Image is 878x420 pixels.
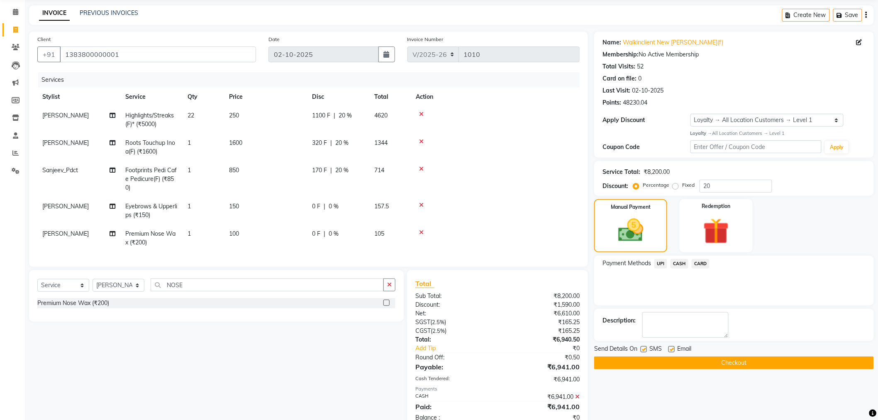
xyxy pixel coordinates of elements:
[369,88,411,106] th: Total
[432,319,444,325] span: 2.5%
[409,292,498,300] div: Sub Total:
[671,259,688,269] span: CASH
[498,353,586,362] div: ₹0.50
[339,111,352,120] span: 20 %
[602,116,690,125] div: Apply Discount
[42,139,89,147] span: [PERSON_NAME]
[312,139,327,147] span: 320 F
[125,166,177,191] span: Footprints Pedi Cafe Pedicure(F) (₹850)
[602,86,630,95] div: Last Visit:
[60,46,256,62] input: Search by Name/Mobile/Email/Code
[512,344,586,353] div: ₹0
[602,259,651,268] span: Payment Methods
[329,230,339,238] span: 0 %
[374,166,384,174] span: 714
[409,335,498,344] div: Total:
[324,230,325,238] span: |
[498,402,586,412] div: ₹6,941.00
[654,259,667,269] span: UPI
[125,203,177,219] span: Eyebrows & Upperlips (₹150)
[334,111,335,120] span: |
[498,375,586,384] div: ₹6,941.00
[151,278,384,291] input: Search or Scan
[690,140,822,153] input: Enter Offer / Coupon Code
[120,88,183,106] th: Service
[188,230,191,237] span: 1
[415,327,431,335] span: CGST
[229,203,239,210] span: 150
[229,230,239,237] span: 100
[42,112,89,119] span: [PERSON_NAME]
[312,202,320,211] span: 0 F
[695,215,737,247] img: _gift.svg
[42,203,89,210] span: [PERSON_NAME]
[825,141,849,154] button: Apply
[409,309,498,318] div: Net:
[335,166,349,175] span: 20 %
[312,111,330,120] span: 1100 F
[37,299,109,308] div: Premium Nose Wax (₹200)
[498,335,586,344] div: ₹6,940.50
[602,50,639,59] div: Membership:
[644,168,670,176] div: ₹8,200.00
[692,259,710,269] span: CARD
[637,62,644,71] div: 52
[80,9,138,17] a: PREVIOUS INVOICES
[42,230,89,237] span: [PERSON_NAME]
[374,230,384,237] span: 105
[602,182,628,190] div: Discount:
[324,202,325,211] span: |
[632,86,663,95] div: 02-10-2025
[229,166,239,174] span: 850
[409,402,498,412] div: Paid:
[188,166,191,174] span: 1
[409,362,498,372] div: Payable:
[498,300,586,309] div: ₹1,590.00
[702,203,731,210] label: Redemption
[409,344,512,353] a: Add Tip
[183,88,224,106] th: Qty
[602,143,690,151] div: Coupon Code
[229,139,242,147] span: 1600
[415,386,580,393] div: Payments
[330,139,332,147] span: |
[407,36,444,43] label: Invoice Number
[37,88,120,106] th: Stylist
[602,98,621,107] div: Points:
[498,362,586,372] div: ₹6,941.00
[38,72,586,88] div: Services
[188,112,194,119] span: 22
[330,166,332,175] span: |
[312,230,320,238] span: 0 F
[415,318,430,326] span: SGST
[677,344,691,355] span: Email
[229,112,239,119] span: 250
[498,327,586,335] div: ₹165.25
[782,9,830,22] button: Create New
[610,216,651,245] img: _cash.svg
[498,292,586,300] div: ₹8,200.00
[374,203,389,210] span: 157.5
[374,112,388,119] span: 4620
[188,139,191,147] span: 1
[224,88,307,106] th: Price
[594,344,637,355] span: Send Details On
[602,62,635,71] div: Total Visits:
[42,166,78,174] span: Sanjeev_Pdct
[638,74,641,83] div: 0
[432,327,445,334] span: 2.5%
[37,36,51,43] label: Client
[188,203,191,210] span: 1
[329,202,339,211] span: 0 %
[623,38,723,47] a: Walkinclient New [PERSON_NAME](f)
[409,300,498,309] div: Discount:
[498,318,586,327] div: ₹165.25
[37,46,61,62] button: +91
[602,38,621,47] div: Name:
[374,139,388,147] span: 1344
[602,168,640,176] div: Service Total:
[335,139,349,147] span: 20 %
[409,393,498,401] div: CASH
[611,203,651,211] label: Manual Payment
[125,139,175,155] span: Roots Touchup Inoa(F) (₹1600)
